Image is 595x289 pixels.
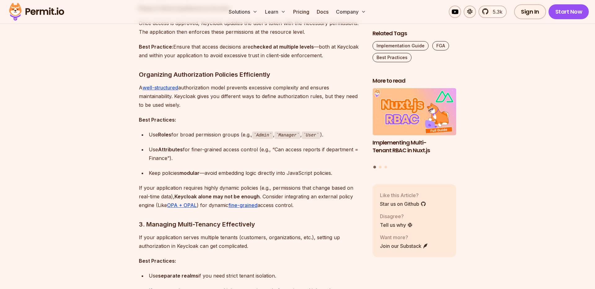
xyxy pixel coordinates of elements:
button: Go to slide 2 [379,166,381,168]
a: Sign In [514,4,546,19]
strong: Keycloak alone may not be enough [174,193,260,200]
a: Best Practices [372,53,412,62]
h3: Organizing Authorization Policies Efficiently [139,70,363,80]
strong: Attributes [158,146,183,153]
a: Pricing [291,6,312,18]
img: Permit logo [6,1,67,22]
p: If your application serves multiple tenants (customers, organizations, etc.), setting up authoriz... [139,233,363,250]
a: Star us on Github [380,200,426,208]
p: Want more? [380,234,428,241]
a: Tell us why [380,221,413,229]
a: well-structured [143,84,178,91]
div: Posts [372,88,456,170]
a: fine-grained [228,202,258,208]
a: FGA [432,41,449,50]
code: User [302,132,320,139]
img: Implementing Multi-Tenant RBAC in Nuxt.js [372,88,456,136]
p: If your application requires highly dynamic policies (e.g., permissions that change based on real... [139,183,363,209]
h3: Implementing Multi-Tenant RBAC in Nuxt.js [372,139,456,154]
strong: separate realms [158,273,198,279]
li: 1 of 3 [372,88,456,162]
strong: Best Practice: [139,44,173,50]
code: Admin [252,132,273,139]
button: Go to slide 3 [385,166,387,168]
p: Disagree? [380,213,413,220]
a: OPA + OPAL [167,202,197,208]
button: Company [333,6,368,18]
h2: Related Tags [372,30,456,37]
a: 5.3k [478,6,507,18]
div: Keep policies —avoid embedding logic directly into JavaScript policies. [149,169,363,177]
code: Manager [275,132,301,139]
p: Like this Article? [380,192,426,199]
strong: Roles [158,132,171,138]
span: 5.3k [489,8,502,15]
button: Go to slide 1 [373,166,376,169]
strong: Best Practices: [139,258,176,264]
button: Learn [262,6,288,18]
p: Once access is approved, Keycloak updates the user’s token with the necessary permissions. The ap... [139,19,363,36]
strong: Best Practices: [139,117,176,123]
strong: checked at multiple levels [250,44,314,50]
div: Use for finer-grained access control (e.g., “Can access reports if department = Finance”). [149,145,363,162]
a: Implementation Guide [372,41,429,50]
a: Docs [314,6,331,18]
a: Join our Substack [380,242,428,250]
p: A authorization model prevents excessive complexity and ensures maintainability. Keycloak gives y... [139,83,363,109]
a: Implementing Multi-Tenant RBAC in Nuxt.jsImplementing Multi-Tenant RBAC in Nuxt.js [372,88,456,162]
p: Ensure that access decisions are —both at Keycloak and within your application to avoid excessive... [139,42,363,60]
div: Use for broad permission groups (e.g., , , ). [149,130,363,139]
button: Solutions [226,6,260,18]
div: Use if you need strict tenant isolation. [149,271,363,280]
h2: More to read [372,77,456,85]
strong: modular [179,170,200,176]
a: Start Now [549,4,589,19]
h3: 3. Managing Multi-Tenancy Effectively [139,219,363,229]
